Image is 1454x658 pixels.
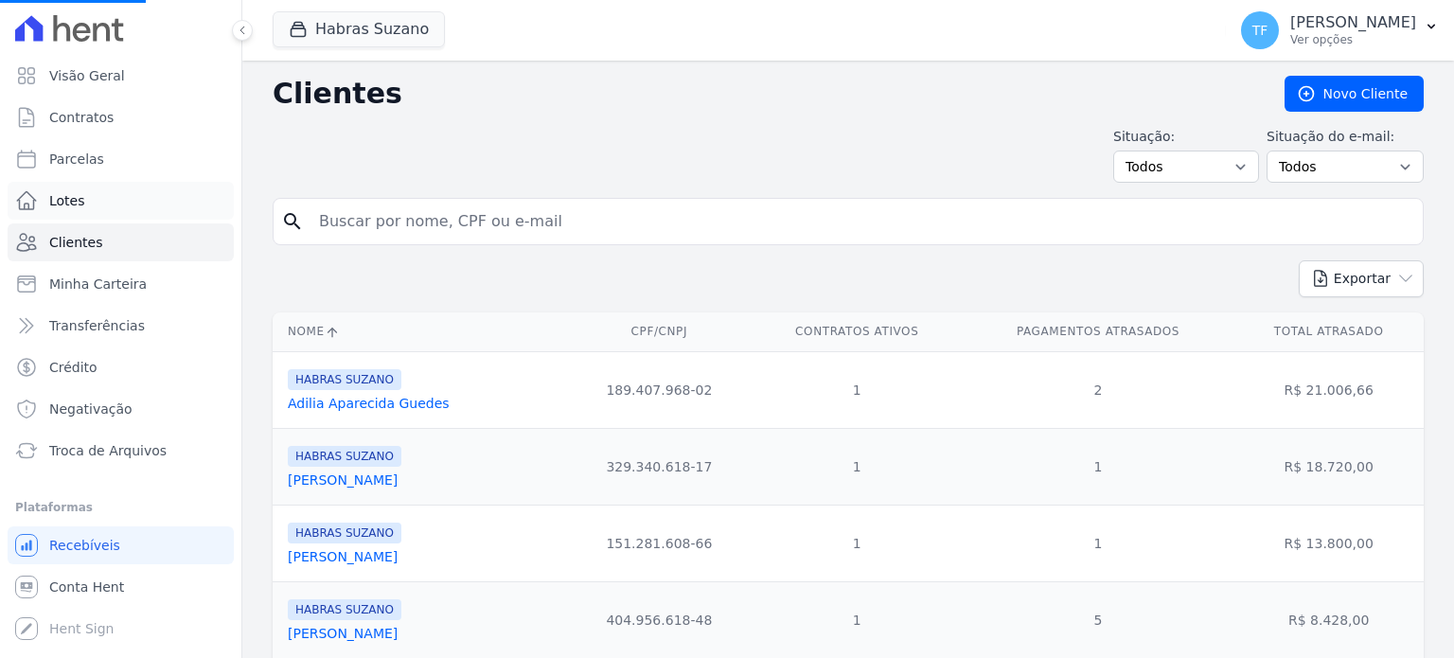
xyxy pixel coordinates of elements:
[288,472,398,488] a: [PERSON_NAME]
[273,77,1254,111] h2: Clientes
[1285,76,1424,112] a: Novo Cliente
[281,210,304,233] i: search
[288,599,401,620] span: HABRAS SUZANO
[963,505,1234,581] td: 1
[1233,581,1424,658] td: R$ 8.428,00
[288,523,401,543] span: HABRAS SUZANO
[49,191,85,210] span: Lotes
[1233,505,1424,581] td: R$ 13.800,00
[8,265,234,303] a: Minha Carteira
[49,578,124,596] span: Conta Hent
[49,233,102,252] span: Clientes
[8,568,234,606] a: Conta Hent
[49,66,125,85] span: Visão Geral
[1290,13,1416,32] p: [PERSON_NAME]
[8,526,234,564] a: Recebíveis
[8,307,234,345] a: Transferências
[8,348,234,386] a: Crédito
[752,428,963,505] td: 1
[752,581,963,658] td: 1
[1226,4,1454,57] button: TF [PERSON_NAME] Ver opções
[1252,24,1268,37] span: TF
[8,57,234,95] a: Visão Geral
[49,400,133,418] span: Negativação
[963,351,1234,428] td: 2
[49,108,114,127] span: Contratos
[567,581,752,658] td: 404.956.618-48
[963,581,1234,658] td: 5
[49,316,145,335] span: Transferências
[1267,127,1424,147] label: Situação do e-mail:
[8,182,234,220] a: Lotes
[49,275,147,293] span: Minha Carteira
[1233,351,1424,428] td: R$ 21.006,66
[288,396,450,411] a: Adilia Aparecida Guedes
[1113,127,1259,147] label: Situação:
[49,441,167,460] span: Troca de Arquivos
[567,351,752,428] td: 189.407.968-02
[963,428,1234,505] td: 1
[8,223,234,261] a: Clientes
[273,312,567,351] th: Nome
[752,312,963,351] th: Contratos Ativos
[15,496,226,519] div: Plataformas
[49,536,120,555] span: Recebíveis
[567,505,752,581] td: 151.281.608-66
[752,505,963,581] td: 1
[273,11,445,47] button: Habras Suzano
[1299,260,1424,297] button: Exportar
[8,140,234,178] a: Parcelas
[1290,32,1416,47] p: Ver opções
[8,432,234,470] a: Troca de Arquivos
[49,358,98,377] span: Crédito
[8,390,234,428] a: Negativação
[49,150,104,169] span: Parcelas
[752,351,963,428] td: 1
[567,312,752,351] th: CPF/CNPJ
[1233,312,1424,351] th: Total Atrasado
[288,369,401,390] span: HABRAS SUZANO
[963,312,1234,351] th: Pagamentos Atrasados
[288,549,398,564] a: [PERSON_NAME]
[1233,428,1424,505] td: R$ 18.720,00
[308,203,1415,240] input: Buscar por nome, CPF ou e-mail
[288,626,398,641] a: [PERSON_NAME]
[567,428,752,505] td: 329.340.618-17
[288,446,401,467] span: HABRAS SUZANO
[8,98,234,136] a: Contratos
